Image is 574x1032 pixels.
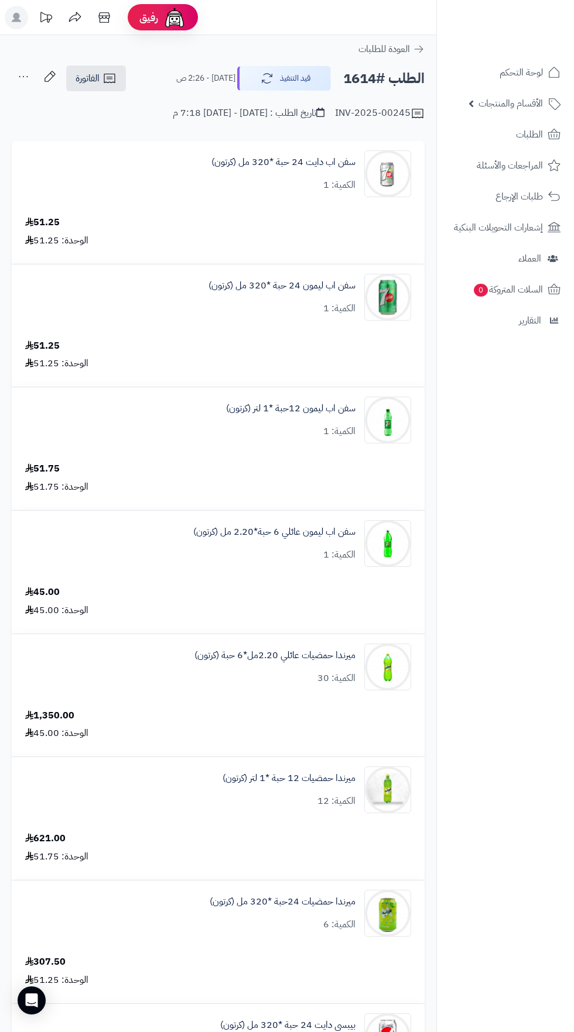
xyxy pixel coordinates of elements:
[176,73,235,84] small: [DATE] - 2:26 ص
[444,214,567,242] a: إشعارات التحويلات البنكية
[365,890,411,937] img: 1747566452-bf88d184-d280-4ea7-9331-9e3669ef-90x90.jpg
[25,357,88,370] div: الوحدة: 51.25
[25,604,88,617] div: الوحدة: 45.00
[444,183,567,211] a: طلبات الإرجاع
[317,672,356,685] div: الكمية: 30
[358,42,425,56] a: العودة للطلبات
[209,279,356,293] a: سفن اب ليمون 24 حبة *320 مل (كرتون)
[163,6,186,29] img: ai-face.png
[365,644,411,690] img: 1747544486-c60db756-6ee7-44b0-a7d4-ec449800-90x90.jpg
[237,66,331,91] button: قيد التنفيذ
[25,216,60,229] div: 51.25
[444,59,567,87] a: لوحة التحكم
[365,766,411,813] img: 1747566256-XP8G23evkchGmxKUr8YaGb2gsq2hZno4-90x90.jpg
[444,276,567,304] a: السلات المتروكة0
[494,32,563,56] img: logo-2.png
[25,973,88,987] div: الوحدة: 51.25
[444,152,567,180] a: المراجعات والأسئلة
[516,126,543,143] span: الطلبات
[220,1019,356,1032] a: بيبسي دايت 24 حبة *320 مل (كرتون)
[496,188,543,205] span: طلبات الإرجاع
[194,649,356,662] a: ميرندا حمضيات عائلي 2.20مل*6 حبة (كرتون)
[323,548,356,562] div: الكمية: 1
[335,106,425,121] div: INV-2025-00245
[444,307,567,335] a: التقارير
[454,219,543,236] span: إشعارات التحويلات البنكية
[474,284,488,297] span: 0
[365,397,411,443] img: 1747540828-789ab214-413e-4ccd-b32f-1699f0bc-90x90.jpg
[226,402,356,415] a: سفن اب ليمون 12حبة *1 لتر (كرتون)
[25,850,88,864] div: الوحدة: 51.75
[317,794,356,808] div: الكمية: 12
[473,281,543,298] span: السلات المتروكة
[477,157,543,174] span: المراجعات والأسئلة
[223,772,356,785] a: ميرندا حمضيات 12 حبة *1 لتر (كرتون)
[323,425,356,438] div: الكمية: 1
[18,986,46,1014] div: Open Intercom Messenger
[500,64,543,81] span: لوحة التحكم
[173,106,324,120] div: تاريخ الطلب : [DATE] - [DATE] 7:18 م
[365,274,411,321] img: 1747540602-UsMwFj3WdUIJzISPTZ6ZIXs6lgAaNT6J-90x90.jpg
[323,918,356,931] div: الكمية: 6
[139,11,158,25] span: رفيق
[25,462,60,476] div: 51.75
[343,67,425,91] h2: الطلب #1614
[323,302,356,315] div: الكمية: 1
[25,955,66,969] div: 307.50
[323,178,356,192] div: الكمية: 1
[25,480,88,494] div: الوحدة: 51.75
[25,727,88,740] div: الوحدة: 45.00
[25,709,74,723] div: 1,350.00
[193,525,356,539] a: سفن اب ليمون عائلي 6 حبة*2.20 مل (كرتون)
[211,156,356,169] a: سفن اب دايت 24 حبة *320 مل (كرتون)
[25,586,60,599] div: 45.00
[66,66,126,91] a: الفاتورة
[76,71,100,85] span: الفاتورة
[479,95,543,112] span: الأقسام والمنتجات
[25,234,88,247] div: الوحدة: 51.25
[25,832,66,845] div: 621.00
[31,6,60,32] a: تحديثات المنصة
[25,339,60,353] div: 51.25
[444,121,567,149] a: الطلبات
[365,520,411,567] img: 1747541306-e6e5e2d5-9b67-463e-b81b-59a02ee4-90x90.jpg
[444,245,567,273] a: العملاء
[519,312,541,329] span: التقارير
[358,42,410,56] span: العودة للطلبات
[365,150,411,197] img: 1747540408-7a431d2a-4456-4a4d-8b76-9a07e3ea-90x90.jpg
[210,895,356,909] a: ميرندا حمضيات 24حبة *320 مل (كرتون)
[518,250,541,267] span: العملاء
